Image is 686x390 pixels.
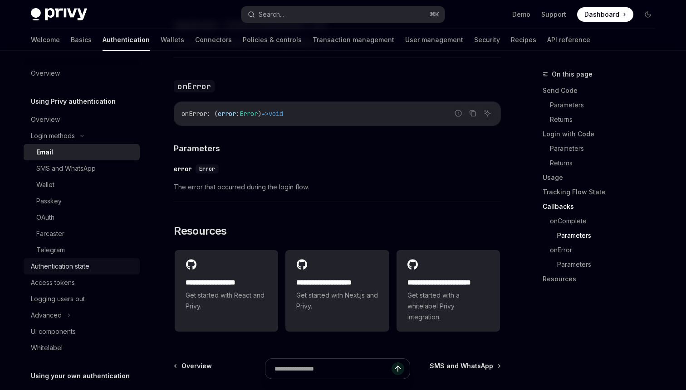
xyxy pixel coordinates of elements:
[452,107,464,119] button: Report incorrect code
[195,29,232,51] a: Connectors
[543,112,662,127] a: Returns
[543,257,662,272] a: Parameters
[31,310,62,321] div: Advanced
[24,193,140,209] a: Passkey
[547,29,590,51] a: API reference
[24,226,140,242] a: Farcaster
[430,11,439,18] span: ⌘ K
[24,128,140,144] button: Login methods
[218,110,236,118] span: error
[36,245,65,255] div: Telegram
[36,147,53,158] div: Email
[24,258,140,274] a: Authentication state
[543,272,662,286] a: Resources
[31,294,85,304] div: Logging users out
[543,228,662,243] a: Parameters
[261,110,269,118] span: =>
[241,6,445,23] button: Search...⌘K
[274,359,392,379] input: Ask a question...
[174,80,215,92] code: onError
[543,199,662,214] a: Callbacks
[313,29,394,51] a: Transaction management
[199,165,215,173] span: Error
[207,110,218,118] span: : (
[31,96,116,107] h5: Using Privy authentication
[24,274,140,291] a: Access tokens
[174,224,227,238] span: Resources
[543,170,662,185] a: Usage
[511,29,536,51] a: Recipes
[174,182,501,193] span: The error that occurred during the login flow.
[543,127,662,141] a: Login with Code
[259,9,284,20] div: Search...
[543,83,662,98] a: Send Code
[240,110,258,118] span: Error
[543,243,662,257] a: onError
[296,290,378,312] span: Get started with Next.js and Privy.
[407,290,489,323] span: Get started with a whitelabel Privy integration.
[24,209,140,226] a: OAuth
[543,214,662,228] a: onComplete
[31,277,75,288] div: Access tokens
[24,144,140,160] a: Email
[31,114,60,125] div: Overview
[31,371,130,381] h5: Using your own authentication
[174,142,220,154] span: Parameters
[392,362,404,375] button: Send message
[24,307,140,323] button: Advanced
[36,196,62,207] div: Passkey
[31,130,75,141] div: Login methods
[24,323,140,340] a: UI components
[31,326,76,337] div: UI components
[269,110,283,118] span: void
[24,177,140,193] a: Wallet
[36,163,96,174] div: SMS and WhatsApp
[236,110,240,118] span: :
[24,160,140,177] a: SMS and WhatsApp
[24,291,140,307] a: Logging users out
[31,68,60,79] div: Overview
[258,110,261,118] span: )
[552,69,593,80] span: On this page
[36,179,54,190] div: Wallet
[36,228,64,239] div: Farcaster
[161,29,184,51] a: Wallets
[36,212,54,223] div: OAuth
[474,29,500,51] a: Security
[243,29,302,51] a: Policies & controls
[543,185,662,199] a: Tracking Flow State
[541,10,566,19] a: Support
[31,29,60,51] a: Welcome
[24,65,140,82] a: Overview
[24,111,140,128] a: Overview
[186,290,267,312] span: Get started with React and Privy.
[31,8,87,21] img: dark logo
[641,7,655,22] button: Toggle dark mode
[577,7,633,22] a: Dashboard
[103,29,150,51] a: Authentication
[467,107,479,119] button: Copy the contents from the code block
[584,10,619,19] span: Dashboard
[24,242,140,258] a: Telegram
[71,29,92,51] a: Basics
[31,342,63,353] div: Whitelabel
[543,141,662,156] a: Parameters
[174,164,192,173] div: error
[481,107,493,119] button: Ask AI
[405,29,463,51] a: User management
[543,98,662,112] a: Parameters
[181,110,207,118] span: onError
[24,340,140,356] a: Whitelabel
[543,156,662,170] a: Returns
[31,261,89,272] div: Authentication state
[512,10,530,19] a: Demo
